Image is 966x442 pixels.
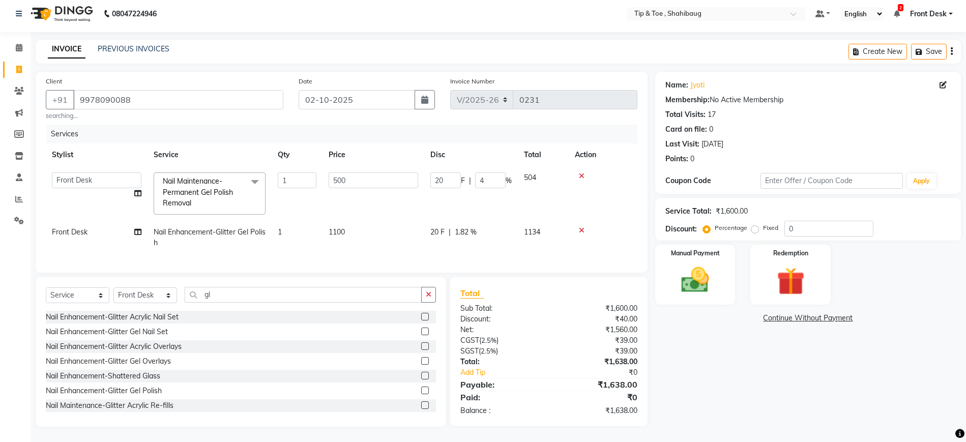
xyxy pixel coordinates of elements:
[163,176,233,208] span: Nail Maintenance-Permanent Gel Polish Removal
[453,346,549,357] div: ( )
[460,336,479,345] span: CGST
[907,173,936,189] button: Apply
[773,249,808,258] label: Redemption
[453,325,549,335] div: Net:
[430,227,445,238] span: 20 F
[46,356,171,367] div: Nail Enhancement-Glitter Gel Overlays
[665,154,688,164] div: Points:
[657,313,959,323] a: Continue Without Payment
[665,139,699,150] div: Last Visit:
[47,125,645,143] div: Services
[48,40,85,58] a: INVOICE
[665,95,951,105] div: No Active Membership
[46,90,74,109] button: +91
[709,124,713,135] div: 0
[549,378,645,391] div: ₹1,638.00
[768,264,813,299] img: _gift.svg
[148,143,272,166] th: Service
[191,198,196,208] a: x
[898,4,903,11] span: 2
[894,9,900,18] a: 2
[518,143,569,166] th: Total
[453,314,549,325] div: Discount:
[549,357,645,367] div: ₹1,638.00
[98,44,169,53] a: PREVIOUS INVOICES
[46,341,182,352] div: Nail Enhancement-Glitter Acrylic Overlays
[46,77,62,86] label: Client
[708,109,716,120] div: 17
[671,249,720,258] label: Manual Payment
[455,227,477,238] span: 1.82 %
[665,109,706,120] div: Total Visits:
[46,111,283,121] small: searching...
[549,314,645,325] div: ₹40.00
[665,124,707,135] div: Card on file:
[453,367,565,378] a: Add Tip
[323,143,424,166] th: Price
[460,288,484,299] span: Total
[52,227,87,237] span: Front Desk
[690,80,705,91] a: Jyoti
[453,357,549,367] div: Total:
[424,143,518,166] th: Disc
[453,378,549,391] div: Payable:
[672,264,717,296] img: _cash.svg
[549,303,645,314] div: ₹1,600.00
[481,347,496,355] span: 2.5%
[763,223,778,232] label: Fixed
[461,175,465,186] span: F
[46,386,162,396] div: Nail Enhancement-Glitter Gel Polish
[299,77,312,86] label: Date
[469,175,471,186] span: |
[450,77,494,86] label: Invoice Number
[910,9,947,19] span: Front Desk
[46,371,160,381] div: Nail Enhancement-Shattered Glass
[665,206,712,217] div: Service Total:
[690,154,694,164] div: 0
[760,173,903,189] input: Enter Offer / Coupon Code
[549,346,645,357] div: ₹39.00
[278,227,282,237] span: 1
[46,327,168,337] div: Nail Enhancement-Glitter Gel Nail Set
[329,227,345,237] span: 1100
[272,143,323,166] th: Qty
[665,224,697,234] div: Discount:
[154,227,266,247] span: Nail Enhancement-Glitter Gel Polish
[665,80,688,91] div: Name:
[460,346,479,356] span: SGST
[453,391,549,403] div: Paid:
[46,312,179,322] div: Nail Enhancement-Glitter Acrylic Nail Set
[665,175,760,186] div: Coupon Code
[453,303,549,314] div: Sub Total:
[46,400,173,411] div: Nail Maintenance-Glitter Acrylic Re-fills
[453,335,549,346] div: ( )
[524,173,536,182] span: 504
[565,367,645,378] div: ₹0
[549,335,645,346] div: ₹39.00
[506,175,512,186] span: %
[549,405,645,416] div: ₹1,638.00
[185,287,422,303] input: Search or Scan
[911,44,947,60] button: Save
[716,206,748,217] div: ₹1,600.00
[549,325,645,335] div: ₹1,560.00
[46,143,148,166] th: Stylist
[549,391,645,403] div: ₹0
[449,227,451,238] span: |
[524,227,540,237] span: 1134
[848,44,907,60] button: Create New
[701,139,723,150] div: [DATE]
[715,223,747,232] label: Percentage
[665,95,710,105] div: Membership:
[569,143,637,166] th: Action
[481,336,496,344] span: 2.5%
[453,405,549,416] div: Balance :
[73,90,283,109] input: Search by Name/Mobile/Email/Code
